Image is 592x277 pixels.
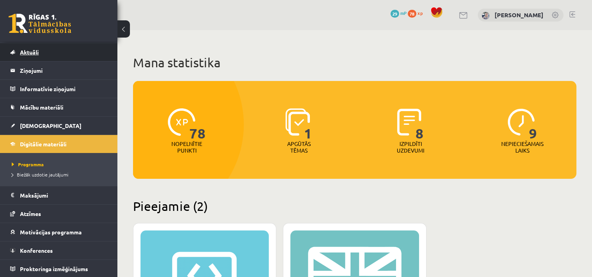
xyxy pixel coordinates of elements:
span: xp [417,10,423,16]
span: 78 [408,10,416,18]
a: Ziņojumi [10,61,108,79]
span: [DEMOGRAPHIC_DATA] [20,122,81,129]
span: Mācību materiāli [20,104,63,111]
a: Atzīmes [10,205,108,223]
img: icon-xp-0682a9bc20223a9ccc6f5883a126b849a74cddfe5390d2b41b4391c66f2066e7.svg [168,108,195,136]
span: Biežāk uzdotie jautājumi [12,171,68,178]
a: Digitālie materiāli [10,135,108,153]
a: Informatīvie ziņojumi [10,80,108,98]
p: Apgūtās tēmas [284,140,314,154]
a: Programma [12,161,110,168]
img: icon-completed-tasks-ad58ae20a441b2904462921112bc710f1caf180af7a3daa7317a5a94f2d26646.svg [397,108,421,136]
legend: Ziņojumi [20,61,108,79]
span: Motivācijas programma [20,228,82,236]
a: Rīgas 1. Tālmācības vidusskola [9,14,71,33]
a: 78 xp [408,10,426,16]
span: 78 [189,108,206,140]
a: Motivācijas programma [10,223,108,241]
span: 1 [304,108,312,140]
a: 29 mP [390,10,407,16]
span: 9 [529,108,537,140]
span: Konferences [20,247,53,254]
span: Digitālie materiāli [20,140,67,147]
span: mP [400,10,407,16]
span: Programma [12,161,44,167]
a: [DEMOGRAPHIC_DATA] [10,117,108,135]
span: 8 [416,108,424,140]
h2: Pieejamie (2) [133,198,576,214]
span: Aktuāli [20,49,39,56]
a: Biežāk uzdotie jautājumi [12,171,110,178]
legend: Informatīvie ziņojumi [20,80,108,98]
span: Atzīmes [20,210,41,217]
img: icon-clock-7be60019b62300814b6bd22b8e044499b485619524d84068768e800edab66f18.svg [507,108,535,136]
p: Nopelnītie punkti [171,140,202,154]
a: Aktuāli [10,43,108,61]
a: Konferences [10,241,108,259]
img: icon-learned-topics-4a711ccc23c960034f471b6e78daf4a3bad4a20eaf4de84257b87e66633f6470.svg [285,108,310,136]
img: Kristīne Vītola [482,12,489,20]
a: [PERSON_NAME] [495,11,543,19]
a: Maksājumi [10,186,108,204]
span: Proktoringa izmēģinājums [20,265,88,272]
p: Nepieciešamais laiks [501,140,543,154]
a: Mācību materiāli [10,98,108,116]
span: 29 [390,10,399,18]
legend: Maksājumi [20,186,108,204]
p: Izpildīti uzdevumi [395,140,426,154]
h1: Mana statistika [133,55,576,70]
